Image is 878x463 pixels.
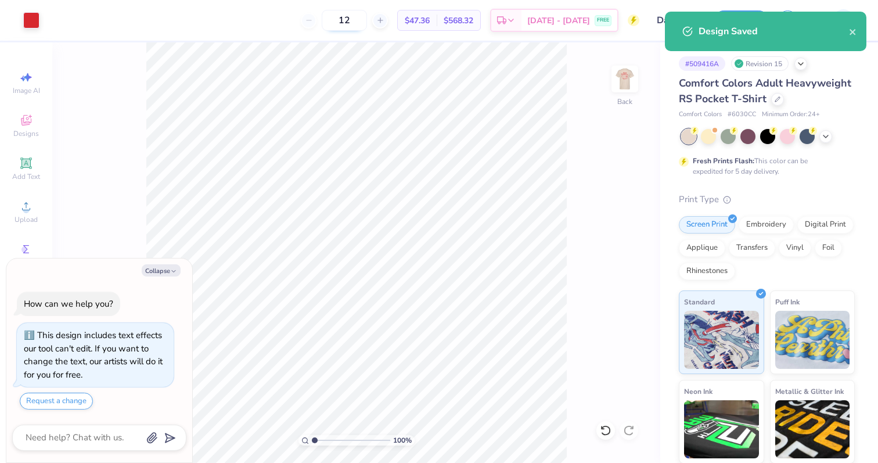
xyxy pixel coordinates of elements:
[775,311,850,369] img: Puff Ink
[24,298,113,310] div: How can we help you?
[699,24,849,38] div: Design Saved
[12,172,40,181] span: Add Text
[24,329,163,381] div: This design includes text effects our tool can't edit. If you want to change the text, our artist...
[684,385,713,397] span: Neon Ink
[444,15,473,27] span: $568.32
[597,16,609,24] span: FREE
[20,393,93,410] button: Request a change
[849,24,857,38] button: close
[13,129,39,138] span: Designs
[322,10,367,31] input: – –
[13,86,40,95] span: Image AI
[393,435,412,446] span: 100 %
[684,311,759,369] img: Standard
[775,400,850,458] img: Metallic & Glitter Ink
[15,215,38,224] span: Upload
[648,9,705,32] input: Untitled Design
[142,264,181,277] button: Collapse
[405,15,430,27] span: $47.36
[684,400,759,458] img: Neon Ink
[775,385,844,397] span: Metallic & Glitter Ink
[527,15,590,27] span: [DATE] - [DATE]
